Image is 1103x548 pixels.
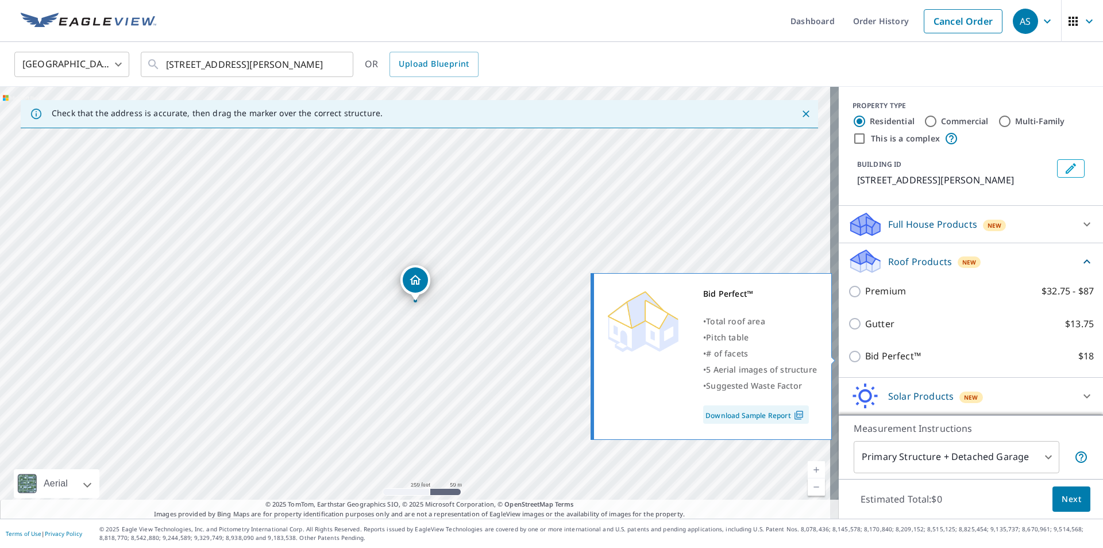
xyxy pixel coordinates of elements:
[808,478,825,496] a: Current Level 17, Zoom Out
[603,286,683,355] img: Premium
[389,52,478,77] a: Upload Blueprint
[1042,284,1094,298] p: $32.75 - $87
[45,530,82,538] a: Privacy Policy
[703,286,817,302] div: Bid Perfect™
[14,48,129,81] div: [GEOGRAPHIC_DATA]
[6,530,41,538] a: Terms of Use
[865,349,921,363] p: Bid Perfect™
[703,313,817,329] div: •
[988,221,1002,230] span: New
[400,265,430,301] div: Dropped pin, building 1, Residential property, 1151 Shattuck Ave Berkeley, CA 94707
[703,346,817,362] div: •
[851,486,951,512] p: Estimated Total: $0
[706,364,817,375] span: 5 Aerial images of structure
[706,316,765,327] span: Total roof area
[706,332,749,343] span: Pitch table
[14,469,99,498] div: Aerial
[99,525,1097,542] p: © 2025 Eagle View Technologies, Inc. and Pictometry International Corp. All Rights Reserved. Repo...
[166,48,330,81] input: Search by address or latitude-longitude
[848,382,1094,410] div: Solar ProductsNew
[888,255,952,269] p: Roof Products
[40,469,71,498] div: Aerial
[706,380,802,391] span: Suggested Waste Factor
[1062,492,1081,507] span: Next
[888,217,977,231] p: Full House Products
[555,500,574,508] a: Terms
[848,210,1094,238] div: Full House ProductsNew
[857,173,1052,187] p: [STREET_ADDRESS][PERSON_NAME]
[888,389,954,403] p: Solar Products
[857,159,901,169] p: BUILDING ID
[865,284,906,298] p: Premium
[21,13,156,30] img: EV Logo
[1013,9,1038,34] div: AS
[365,52,479,77] div: OR
[962,258,977,267] span: New
[703,362,817,378] div: •
[703,405,809,424] a: Download Sample Report
[6,530,82,537] p: |
[703,378,817,394] div: •
[964,393,978,402] span: New
[799,106,813,121] button: Close
[1057,159,1085,178] button: Edit building 1
[703,329,817,346] div: •
[1078,349,1094,363] p: $18
[854,441,1059,473] div: Primary Structure + Detached Garage
[1052,486,1090,512] button: Next
[941,116,989,127] label: Commercial
[870,116,915,127] label: Residential
[871,133,940,144] label: This is a complex
[1074,450,1088,464] span: Your report will include the primary structure and a detached garage if one exists.
[399,57,469,71] span: Upload Blueprint
[504,500,553,508] a: OpenStreetMap
[853,101,1089,111] div: PROPERTY TYPE
[854,421,1088,435] p: Measurement Instructions
[1015,116,1065,127] label: Multi-Family
[1065,317,1094,331] p: $13.75
[808,461,825,478] a: Current Level 17, Zoom In
[706,348,748,359] span: # of facets
[848,248,1094,275] div: Roof ProductsNew
[52,108,383,118] p: Check that the address is accurate, then drag the marker over the correct structure.
[791,410,807,420] img: Pdf Icon
[924,9,1002,33] a: Cancel Order
[265,500,574,509] span: © 2025 TomTom, Earthstar Geographics SIO, © 2025 Microsoft Corporation, ©
[865,317,894,331] p: Gutter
